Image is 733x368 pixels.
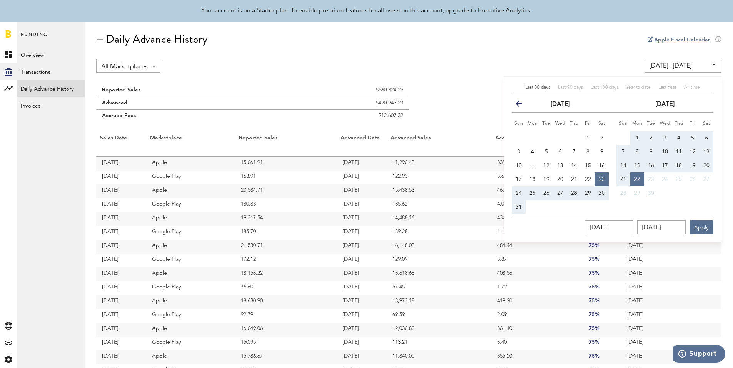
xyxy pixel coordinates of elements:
[387,157,492,171] td: 11,296.43
[387,267,492,281] td: 13,618.66
[567,186,581,200] button: 28
[553,145,567,159] button: 6
[571,191,577,196] span: 28
[595,172,609,186] button: 23
[700,159,713,172] button: 20
[337,240,387,254] td: [DATE]
[644,172,658,186] button: 23
[96,198,146,212] td: [DATE]
[387,309,492,323] td: 69.59
[567,159,581,172] button: 14
[491,157,583,171] td: 338.89
[146,295,235,309] td: Apple
[272,110,409,126] td: $12,607.32
[96,226,146,240] td: [DATE]
[146,212,235,226] td: Apple
[686,159,700,172] button: 19
[337,226,387,240] td: [DATE]
[337,267,387,281] td: [DATE]
[591,85,618,90] span: Last 180 days
[621,240,671,254] td: [DATE]
[146,184,235,198] td: Apple
[337,157,387,171] td: [DATE]
[663,135,666,141] span: 3
[630,172,644,186] button: 22
[529,177,536,182] span: 18
[583,281,621,295] td: 75%
[658,131,672,145] button: 3
[557,191,563,196] span: 27
[636,135,639,141] span: 1
[581,172,595,186] button: 22
[543,177,549,182] span: 19
[146,309,235,323] td: Google Play
[595,131,609,145] button: 2
[583,323,621,337] td: 75%
[529,163,536,168] span: 11
[650,149,653,154] span: 9
[658,159,672,172] button: 17
[96,309,146,323] td: [DATE]
[637,220,686,234] input: __/__/____
[690,149,696,154] span: 12
[387,198,492,212] td: 135.62
[705,135,708,141] span: 6
[146,254,235,267] td: Google Play
[235,133,337,157] th: Reported Sales
[700,145,713,159] button: 13
[387,226,492,240] td: 139.28
[337,337,387,350] td: [DATE]
[691,135,694,141] span: 5
[337,212,387,226] td: [DATE]
[636,149,639,154] span: 8
[337,350,387,364] td: [DATE]
[337,198,387,212] td: [DATE]
[703,163,710,168] span: 20
[525,85,550,90] span: Last 30 days
[660,121,670,126] small: Wednesday
[621,309,671,323] td: [DATE]
[516,204,522,210] span: 31
[581,159,595,172] button: 15
[690,177,696,182] span: 26
[600,135,603,141] span: 2
[559,149,562,154] span: 6
[96,110,272,126] td: Accrued Fees
[512,200,526,214] button: 31
[235,309,337,323] td: 92.79
[700,172,713,186] button: 27
[677,135,680,141] span: 4
[101,60,148,73] span: All Marketplaces
[543,191,549,196] span: 26
[634,191,640,196] span: 29
[672,131,686,145] button: 4
[673,345,725,364] iframe: Opens a widget where you can find more information
[598,121,606,126] small: Saturday
[557,177,563,182] span: 20
[517,149,520,154] span: 3
[583,350,621,364] td: 75%
[619,121,628,126] small: Sunday
[662,177,668,182] span: 24
[387,240,492,254] td: 16,148.03
[516,177,522,182] span: 17
[599,177,605,182] span: 23
[146,157,235,171] td: Apple
[648,191,654,196] span: 30
[235,323,337,337] td: 16,049.06
[387,254,492,267] td: 129.09
[512,172,526,186] button: 17
[529,191,536,196] span: 25
[235,198,337,212] td: 180.83
[512,159,526,172] button: 10
[634,163,640,168] span: 15
[648,177,654,182] span: 23
[621,295,671,309] td: [DATE]
[676,163,682,168] span: 18
[235,337,337,350] td: 150.95
[658,145,672,159] button: 10
[514,121,523,126] small: Sunday
[616,186,630,200] button: 28
[599,163,605,168] span: 16
[235,350,337,364] td: 15,786.67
